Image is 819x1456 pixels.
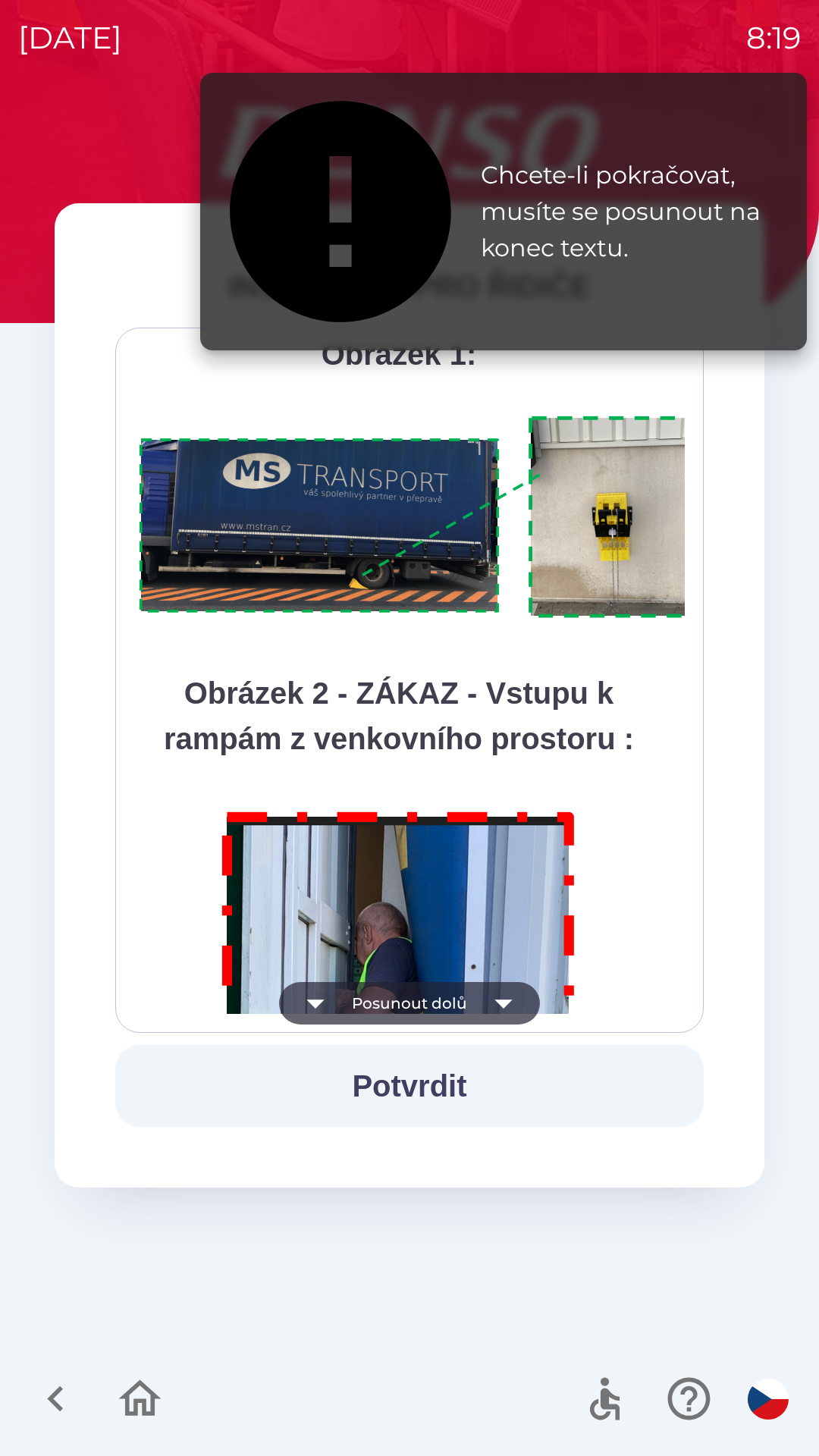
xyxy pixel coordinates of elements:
img: M8MNayrTL6gAAAABJRU5ErkJggg== [205,792,593,1349]
strong: Obrázek 2 - ZÁKAZ - Vstupu k rampám z venkovního prostoru : [164,676,634,755]
img: Logo [55,106,764,179]
button: Posunout dolů [279,982,540,1025]
img: A1ym8hFSA0ukAAAAAElFTkSuQmCC [134,407,723,628]
p: 8:19 [746,15,801,61]
button: Potvrdit [115,1045,704,1127]
div: INSTRUKCE PRO ŘIDIČE [115,264,704,309]
p: [DATE] [18,15,122,61]
img: cs flag [748,1379,789,1420]
div: Chcete-li pokračovat, musíte se posunout na konec textu. [481,157,792,266]
strong: Obrázek 1: [322,337,477,371]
